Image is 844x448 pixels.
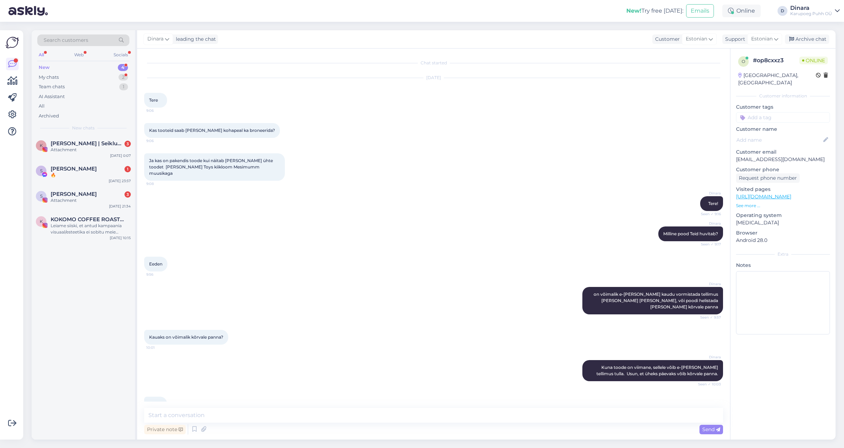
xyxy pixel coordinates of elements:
img: Askly Logo [6,36,19,49]
span: S [40,168,43,173]
div: Socials [112,50,129,59]
span: Stella Jaska [51,166,97,172]
span: Online [799,57,828,64]
span: Ja kas on pakendis toode kui näitab [PERSON_NAME] ühte toodet [PERSON_NAME] Toys kiikloom Mesimum... [149,158,274,176]
div: Archived [39,113,59,120]
div: Attachment [51,197,131,204]
span: Tere! [708,201,718,206]
div: leading the chat [173,36,216,43]
div: [DATE] 21:34 [109,204,131,209]
span: K [40,143,43,148]
span: Sigrid [51,191,97,197]
div: 3 [124,141,131,147]
span: 9:08 [146,181,173,186]
div: My chats [39,74,59,81]
div: AI Assistant [39,93,65,100]
div: 2 [119,74,128,81]
span: Estonian [751,35,773,43]
span: Eeden [149,261,162,267]
p: [MEDICAL_DATA] [736,219,830,226]
div: Try free [DATE]: [626,7,683,15]
div: [DATE] 23:57 [109,178,131,184]
div: 1 [119,83,128,90]
span: Kristin Indov | Seiklused koos lastega [51,140,124,147]
span: Seen ✓ 9:16 [695,211,721,217]
div: All [37,50,45,59]
div: Team chats [39,83,65,90]
p: Customer tags [736,103,830,111]
div: Private note [144,425,186,434]
span: on võimalik e-[PERSON_NAME] kaudu vormistada tellimus [PERSON_NAME] [PERSON_NAME], või poodi heli... [594,292,719,309]
p: [EMAIL_ADDRESS][DOMAIN_NAME] [736,156,830,163]
span: Seen ✓ 9:17 [695,242,721,247]
span: Milline pood Teid huvitab? [663,231,718,236]
div: Extra [736,251,830,257]
span: Seen ✓ 9:57 [695,315,721,320]
div: [GEOGRAPHIC_DATA], [GEOGRAPHIC_DATA] [738,72,816,87]
p: Customer email [736,148,830,156]
div: 4 [118,64,128,71]
span: Dinara [695,281,721,287]
span: New chats [72,125,95,131]
div: Customer [652,36,680,43]
p: Customer phone [736,166,830,173]
button: Emails [686,4,714,18]
b: New! [626,7,641,14]
div: Chat started [144,60,723,66]
span: 10:01 [146,345,173,350]
div: Request phone number [736,173,800,183]
span: 9:06 [146,108,173,113]
span: K [40,219,43,224]
span: Dinara [695,191,721,196]
p: Android 28.0 [736,237,830,244]
div: 1 [124,166,131,172]
div: Leiame siiski, et antud kampaania visuaal/esteetika ei sobitu meie brändiga. Ehk leiate koostööks... [51,223,131,235]
span: Aitäh [149,401,160,407]
span: Kuna toode on viimane, sellele võib e-[PERSON_NAME] tellimus tulla. Usun, et üheks päevaks võib k... [596,365,719,376]
span: Kas tooteid saab [PERSON_NAME] kohapeal ka broneerida? [149,128,275,133]
div: D [778,6,787,16]
p: Visited pages [736,186,830,193]
div: Web [73,50,85,59]
p: Operating system [736,212,830,219]
div: 3 [124,191,131,198]
span: Seen ✓ 10:03 [695,382,721,387]
p: See more ... [736,203,830,209]
span: Tere [149,97,158,103]
a: [URL][DOMAIN_NAME] [736,193,791,200]
span: KOKOMO COFFEE ROASTERS [51,216,124,223]
span: o [742,59,745,64]
div: Support [722,36,745,43]
div: # op8cxxz3 [753,56,799,65]
p: Browser [736,229,830,237]
span: Dinara [147,35,164,43]
div: Karupoeg Puhh OÜ [790,11,832,17]
span: Search customers [44,37,88,44]
input: Add a tag [736,112,830,123]
span: 9:56 [146,272,173,277]
div: [DATE] 0:07 [110,153,131,158]
div: 🔥 [51,172,131,178]
span: Send [702,426,720,433]
span: Estonian [686,35,707,43]
div: Attachment [51,147,131,153]
div: Customer information [736,93,830,99]
span: 9:06 [146,138,173,143]
div: [DATE] [144,75,723,81]
div: Online [722,5,761,17]
div: [DATE] 10:15 [110,235,131,241]
div: All [39,103,45,110]
span: Kauaks on võimalik kõrvale panna? [149,334,223,340]
span: S [40,193,43,199]
div: New [39,64,50,71]
input: Add name [736,136,822,144]
p: Customer name [736,126,830,133]
div: Dinara [790,5,832,11]
div: Archive chat [785,34,829,44]
span: Dinara [695,354,721,360]
a: DinaraKarupoeg Puhh OÜ [790,5,840,17]
p: Notes [736,262,830,269]
span: Dinara [695,221,721,226]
